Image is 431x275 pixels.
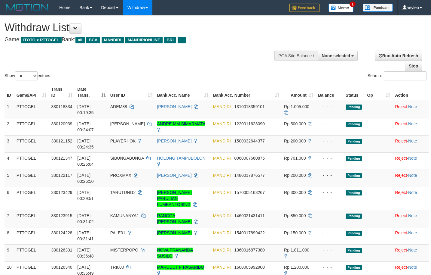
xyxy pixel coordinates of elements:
[234,139,265,143] span: Copy 1500032644377 to clipboard
[346,265,362,270] span: Pending
[318,189,341,195] div: - - -
[284,173,306,178] span: Rp 200.000
[157,265,204,270] a: MARUDUT F PASARIBU
[395,190,407,195] a: Reject
[393,170,429,187] td: ·
[211,84,282,101] th: Bank Acc. Number: activate to sort column ascending
[14,170,49,187] td: PTTOGEL
[318,172,341,178] div: - - -
[408,139,417,143] a: Note
[393,227,429,244] td: ·
[329,4,354,12] img: Button%20Memo.svg
[395,265,407,270] a: Reject
[14,152,49,170] td: PTTOGEL
[51,230,72,235] span: 330124228
[284,104,309,109] span: Rp 1.005.000
[5,84,14,101] th: ID
[395,248,407,252] a: Reject
[318,104,341,110] div: - - -
[5,187,14,210] td: 6
[110,230,125,235] span: PALE01
[5,101,14,118] td: 1
[5,37,281,43] h4: Game: Bank:
[393,152,429,170] td: ·
[408,190,417,195] a: Note
[14,84,49,101] th: Game/API: activate to sort column ascending
[77,248,94,258] span: [DATE] 00:36:48
[86,37,100,43] span: BCA
[213,104,231,109] span: MANDIRI
[346,248,362,253] span: Pending
[395,156,407,161] a: Reject
[393,135,429,152] td: ·
[51,173,72,178] span: 330122117
[14,244,49,261] td: PTTOGEL
[408,213,417,218] a: Note
[125,37,163,43] span: MANDIRIONLINE
[346,231,362,236] span: Pending
[51,139,72,143] span: 330121152
[234,213,265,218] span: Copy 1460021431411 to clipboard
[157,156,205,161] a: HOLONG TAMPUBOLON
[5,22,281,34] h1: Withdraw List
[154,84,210,101] th: Bank Acc. Name: activate to sort column ascending
[157,104,191,109] a: [PERSON_NAME]
[110,139,136,143] span: PLAYERHOK
[164,37,176,43] span: BRI
[51,265,72,270] span: 330126340
[346,122,362,127] span: Pending
[234,104,265,109] span: Copy 1310018359101 to clipboard
[157,230,191,235] a: [PERSON_NAME]
[393,101,429,118] td: ·
[289,4,319,12] img: Feedback.jpg
[5,71,50,80] label: Show entries
[157,139,191,143] a: [PERSON_NAME]
[110,190,136,195] span: TARUTUNG2
[393,187,429,210] td: ·
[350,2,356,7] span: 1
[77,156,94,167] span: [DATE] 00:25:04
[15,71,38,80] select: Showentries
[234,248,265,252] span: Copy 1360016877380 to clipboard
[318,247,341,253] div: - - -
[5,227,14,244] td: 8
[234,230,265,235] span: Copy 1540017899422 to clipboard
[5,118,14,135] td: 2
[178,37,186,43] span: ...
[346,173,362,178] span: Pending
[5,135,14,152] td: 3
[77,213,94,224] span: [DATE] 00:31:02
[284,190,306,195] span: Rp 300.000
[110,265,124,270] span: TRI000
[14,227,49,244] td: PTTOGEL
[51,104,72,109] span: 330118834
[395,230,407,235] a: Reject
[213,230,231,235] span: MANDIRI
[395,173,407,178] a: Reject
[5,244,14,261] td: 9
[77,139,94,149] span: [DATE] 00:24:35
[234,156,265,161] span: Copy 0060007660875 to clipboard
[213,190,231,195] span: MANDIRI
[363,4,393,12] img: panduan.png
[14,101,49,118] td: PTTOGEL
[318,138,341,144] div: - - -
[110,104,127,109] span: ADEM88
[318,213,341,219] div: - - -
[284,121,306,126] span: Rp 500.000
[77,104,94,115] span: [DATE] 00:19:35
[384,71,426,80] input: Search:
[234,121,265,126] span: Copy 1220011623090 to clipboard
[5,3,50,12] img: MOTION_logo.png
[157,190,191,207] a: [PERSON_NAME] PARULIAN LUMBANTOBING
[213,121,231,126] span: MANDIRI
[322,53,350,58] span: None selected
[284,248,309,252] span: Rp 1.811.000
[346,214,362,219] span: Pending
[157,248,193,258] a: NOVA PRANANDA SUSILO
[77,190,94,201] span: [DATE] 00:29:51
[284,265,309,270] span: Rp 1.200.000
[5,152,14,170] td: 4
[157,121,205,126] a: ANDRE MM SIMARMATA
[395,104,407,109] a: Reject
